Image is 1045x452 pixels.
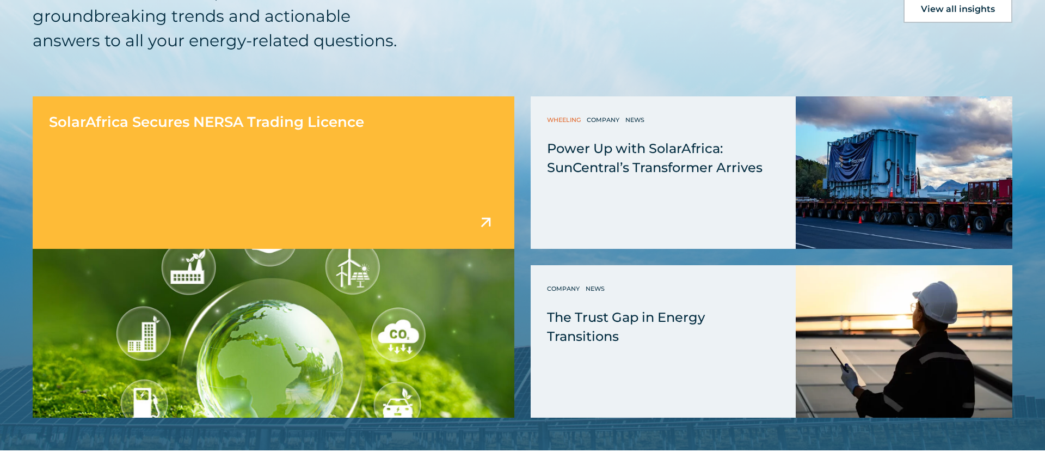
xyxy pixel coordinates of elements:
[587,114,622,125] a: Company
[547,141,763,175] span: Power Up with SolarAfrica: SunCentral’s Transformer Arrives
[547,114,583,125] a: Wheeling
[625,114,647,125] a: News
[547,309,705,344] span: The Trust Gap in Energy Transitions
[49,113,364,131] span: SolarAfrica Secures NERSA Trading Licence
[586,283,607,294] a: News
[921,5,995,14] span: View all insights
[796,265,1012,418] img: The Trust Gap in Energy Transitions | SolarAfrica
[476,213,495,232] img: arrow icon
[796,96,1012,249] img: Power Up with SolarAfrica: SunCentral’s Transformer Arrives 2
[547,283,582,294] a: Company
[33,249,514,418] img: SolarAfrica Secures NERSA Trading Licence | SolarAfrica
